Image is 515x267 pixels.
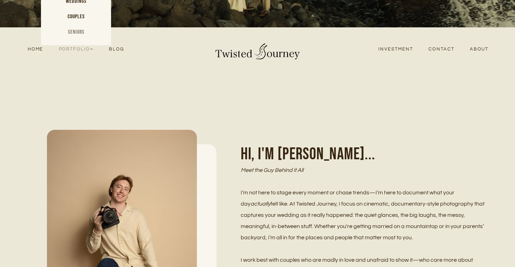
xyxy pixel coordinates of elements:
[250,201,270,207] em: actually
[241,144,375,164] span: Hi, I'm [PERSON_NAME]...
[51,45,102,54] a: Portfolio
[241,167,303,173] em: Meet the Guy Behind it All
[462,45,496,54] a: About
[20,45,51,54] a: Home
[59,46,94,53] span: Portfolio
[214,38,301,60] img: Twisted Journey
[241,190,455,207] span: I’m not here to stage every moment or chase trends—I’m here to document what your day
[421,45,462,54] a: Contact
[371,45,421,54] a: Investment
[41,9,111,25] a: Couples
[241,201,486,240] span: felt like. At Twisted Journey, I focus on cinematic, documentary-style photography that captures ...
[41,25,111,40] a: Seniors
[101,45,132,54] a: Blog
